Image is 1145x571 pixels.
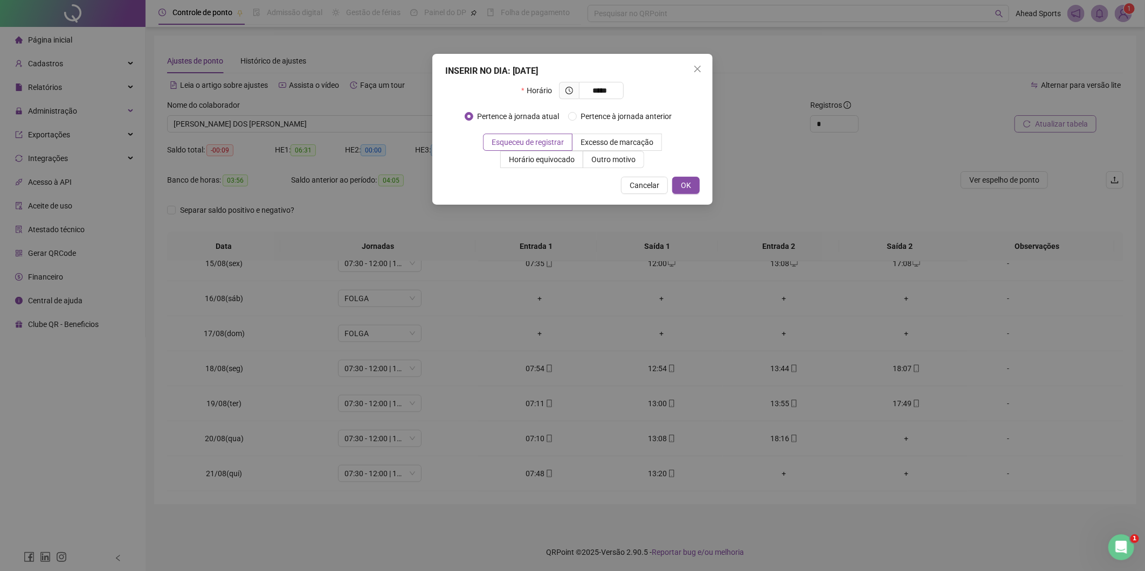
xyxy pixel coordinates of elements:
[577,110,677,122] span: Pertence à jornada anterior
[689,60,706,78] button: Close
[581,138,653,147] span: Excesso de marcação
[445,65,700,78] div: INSERIR NO DIA : [DATE]
[591,155,636,164] span: Outro motivo
[693,65,702,73] span: close
[521,82,558,99] label: Horário
[492,138,564,147] span: Esqueceu de registrar
[565,87,573,94] span: clock-circle
[630,179,659,191] span: Cancelar
[672,177,700,194] button: OK
[509,155,575,164] span: Horário equivocado
[621,177,668,194] button: Cancelar
[681,179,691,191] span: OK
[1130,534,1139,543] span: 1
[1108,534,1134,560] iframe: Intercom live chat
[473,110,564,122] span: Pertence à jornada atual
